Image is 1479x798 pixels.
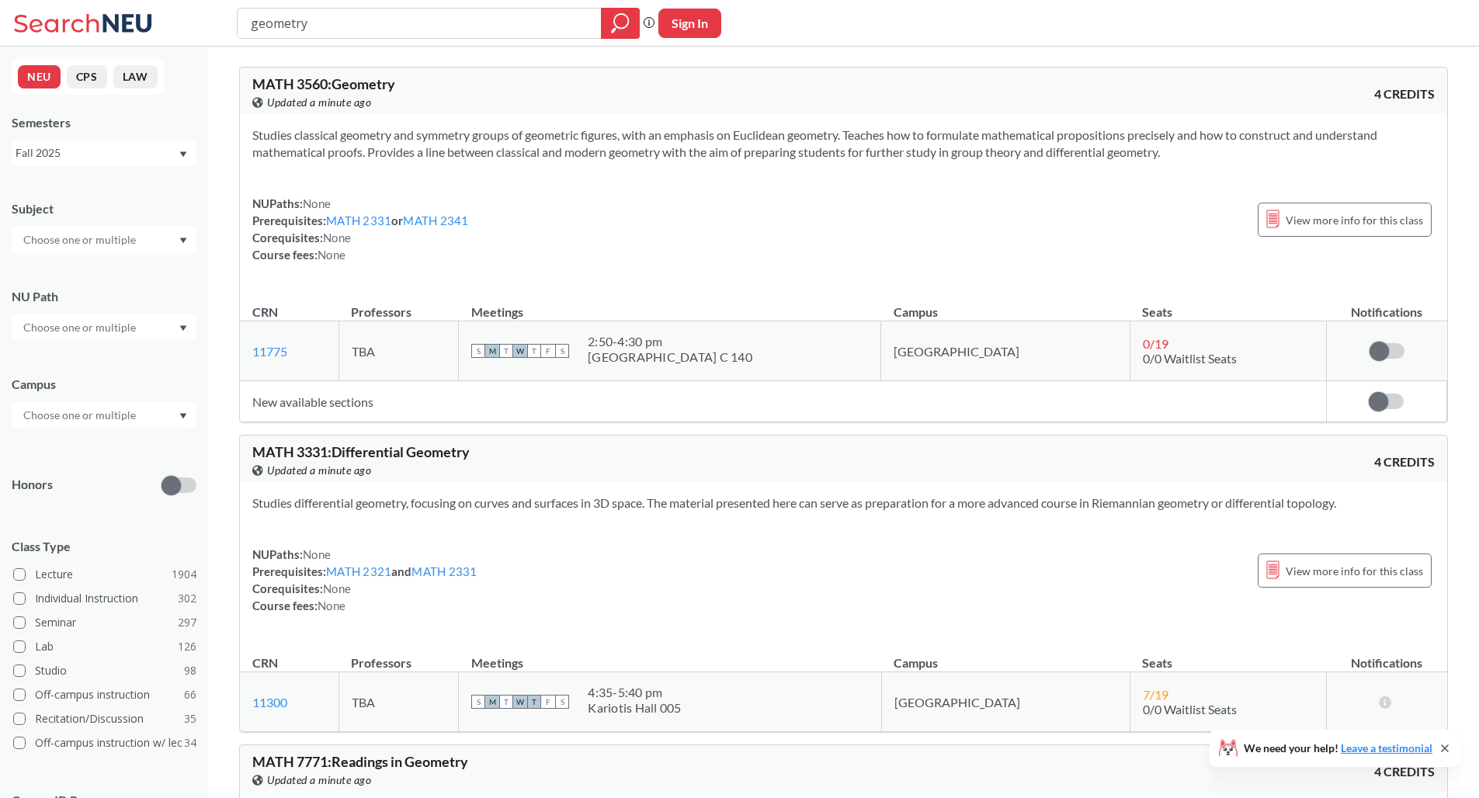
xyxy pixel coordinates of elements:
div: NU Path [12,288,196,305]
th: Meetings [459,288,881,321]
div: Semesters [12,114,196,131]
span: 126 [178,638,196,655]
span: W [513,695,527,709]
span: T [499,344,513,358]
div: Dropdown arrow [12,314,196,341]
span: F [541,344,555,358]
span: 98 [184,662,196,679]
span: 7 / 19 [1143,687,1168,702]
div: Dropdown arrow [12,402,196,428]
span: None [318,598,345,612]
th: Seats [1130,288,1326,321]
span: S [555,344,569,358]
span: 0/0 Waitlist Seats [1143,351,1237,366]
span: S [471,344,485,358]
th: Campus [881,639,1130,672]
label: Seminar [13,612,196,633]
div: NUPaths: Prerequisites: and Corequisites: Course fees: [252,546,477,614]
td: TBA [339,321,458,381]
span: 4 CREDITS [1374,763,1435,780]
span: S [471,695,485,709]
svg: Dropdown arrow [179,238,187,244]
div: Fall 2025 [16,144,178,161]
span: We need your help! [1244,743,1432,754]
span: 4 CREDITS [1374,453,1435,470]
div: [GEOGRAPHIC_DATA] C 140 [588,349,752,365]
span: 35 [184,710,196,727]
span: M [485,695,499,709]
label: Off-campus instruction [13,685,196,705]
span: T [527,695,541,709]
svg: Dropdown arrow [179,413,187,419]
span: 34 [184,734,196,751]
div: Dropdown arrow [12,227,196,253]
th: Campus [881,288,1130,321]
span: 0/0 Waitlist Seats [1143,702,1237,716]
span: 66 [184,686,196,703]
span: 297 [178,614,196,631]
span: S [555,695,569,709]
span: Updated a minute ago [267,462,371,479]
a: 11300 [252,695,287,710]
th: Notifications [1327,639,1448,672]
span: MATH 3331 : Differential Geometry [252,443,470,460]
a: Leave a testimonial [1341,741,1432,755]
label: Studio [13,661,196,681]
div: Fall 2025Dropdown arrow [12,141,196,165]
span: None [303,196,331,210]
td: [GEOGRAPHIC_DATA] [881,321,1130,381]
td: New available sections [240,381,1326,422]
th: Professors [339,288,458,321]
div: 2:50 - 4:30 pm [588,334,752,349]
span: None [323,581,351,595]
a: MATH 2341 [403,213,468,227]
svg: Dropdown arrow [179,325,187,331]
button: CPS [67,65,107,88]
span: T [527,344,541,358]
label: Lecture [13,564,196,585]
span: None [323,231,351,245]
div: 4:35 - 5:40 pm [588,685,681,700]
span: Updated a minute ago [267,772,371,789]
span: MATH 7771 : Readings in Geometry [252,753,468,770]
label: Recitation/Discussion [13,709,196,729]
section: Studies classical geometry and symmetry groups of geometric figures, with an emphasis on Euclidea... [252,127,1435,161]
button: Sign In [658,9,721,38]
td: TBA [339,672,458,732]
label: Individual Instruction [13,588,196,609]
th: Notifications [1326,288,1446,321]
span: 1904 [172,566,196,583]
span: MATH 3560 : Geometry [252,75,395,92]
div: Subject [12,200,196,217]
div: Kariotis Hall 005 [588,700,681,716]
label: Lab [13,637,196,657]
a: 11775 [252,344,287,359]
th: Seats [1130,639,1326,672]
div: magnifying glass [601,8,640,39]
span: 302 [178,590,196,607]
a: MATH 2331 [411,564,477,578]
span: Class Type [12,538,196,555]
section: Studies differential geometry, focusing on curves and surfaces in 3D space. The material presente... [252,494,1435,512]
td: [GEOGRAPHIC_DATA] [881,672,1130,732]
input: Choose one or multiple [16,406,146,425]
div: NUPaths: Prerequisites: or Corequisites: Course fees: [252,195,469,263]
svg: magnifying glass [611,12,630,34]
a: MATH 2331 [326,213,391,227]
span: View more info for this class [1286,561,1423,581]
span: 4 CREDITS [1374,85,1435,102]
svg: Dropdown arrow [179,151,187,158]
div: CRN [252,654,278,671]
span: View more info for this class [1286,210,1423,230]
span: F [541,695,555,709]
div: Campus [12,376,196,393]
a: MATH 2321 [326,564,391,578]
span: 0 / 19 [1143,336,1168,351]
p: Honors [12,476,53,494]
input: Class, professor, course number, "phrase" [249,10,590,36]
span: T [499,695,513,709]
span: W [513,344,527,358]
th: Professors [339,639,458,672]
div: CRN [252,304,278,321]
span: M [485,344,499,358]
